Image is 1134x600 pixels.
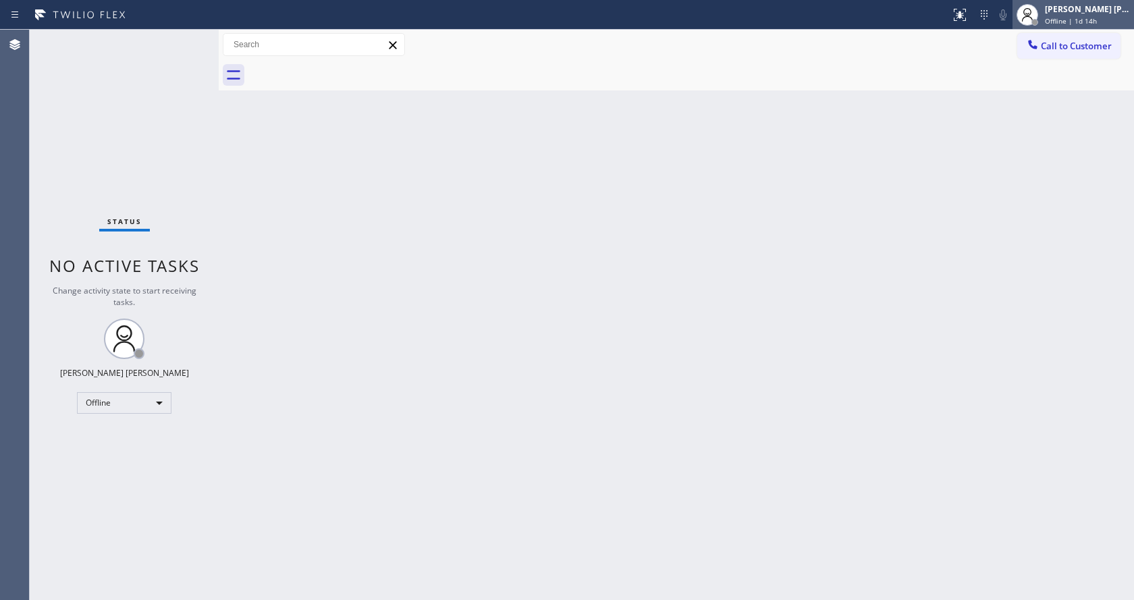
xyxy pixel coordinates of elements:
span: Change activity state to start receiving tasks. [53,285,196,308]
span: Status [107,217,142,226]
button: Mute [994,5,1013,24]
div: Offline [77,392,171,414]
div: [PERSON_NAME] [PERSON_NAME] [1045,3,1130,15]
div: [PERSON_NAME] [PERSON_NAME] [60,367,189,379]
span: Offline | 1d 14h [1045,16,1097,26]
span: No active tasks [49,254,200,277]
button: Call to Customer [1017,33,1120,59]
span: Call to Customer [1041,40,1112,52]
input: Search [223,34,404,55]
